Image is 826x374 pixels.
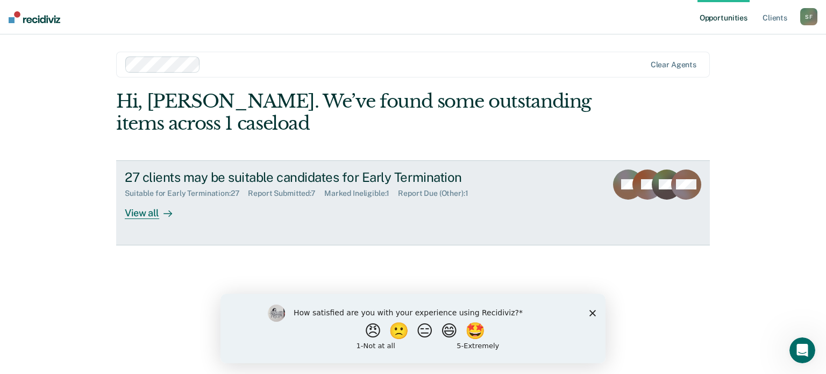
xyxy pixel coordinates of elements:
[651,60,696,69] div: Clear agents
[324,189,398,198] div: Marked Ineligible : 1
[789,337,815,363] iframe: Intercom live chat
[125,198,185,219] div: View all
[125,189,248,198] div: Suitable for Early Termination : 27
[116,160,710,245] a: 27 clients may be suitable candidates for Early TerminationSuitable for Early Termination:27Repor...
[125,170,502,185] div: 27 clients may be suitable candidates for Early Termination
[398,189,476,198] div: Report Due (Other) : 1
[800,8,817,25] button: SF
[248,189,324,198] div: Report Submitted : 7
[800,8,817,25] div: S F
[9,11,60,23] img: Recidiviz
[116,90,591,135] div: Hi, [PERSON_NAME]. We’ve found some outstanding items across 1 caseload
[220,294,606,363] iframe: Survey by Kim from Recidiviz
